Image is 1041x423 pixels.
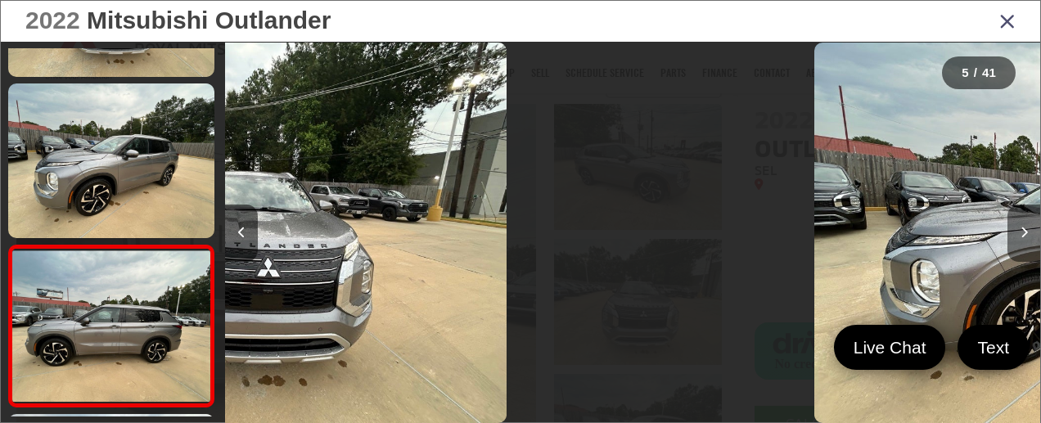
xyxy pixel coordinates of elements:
span: 2022 [25,7,80,34]
button: Next image [1007,205,1040,262]
img: 2022 Mitsubishi Outlander SEL [6,82,216,240]
span: Mitsubishi Outlander [87,7,331,34]
button: Previous image [225,205,258,262]
i: Close gallery [999,10,1016,31]
a: Text [958,325,1029,370]
span: Text [969,336,1017,358]
span: 5 [962,65,968,79]
span: / [972,67,979,79]
img: 2022 Mitsubishi Outlander SEL [11,250,213,402]
span: 41 [982,65,996,79]
a: Live Chat [834,325,946,370]
span: Live Chat [845,336,935,358]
